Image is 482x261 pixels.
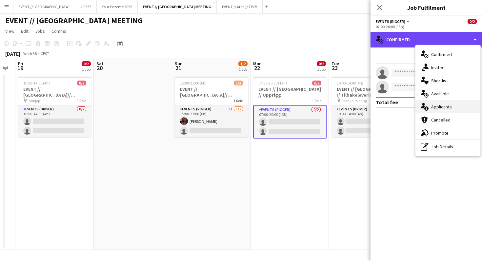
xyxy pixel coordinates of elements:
[51,28,66,34] span: Comms
[138,0,217,13] button: EVENT // [GEOGRAPHIC_DATA] MEETING
[317,67,326,72] div: 1 Job
[431,51,452,57] span: Confirmed
[175,86,248,98] h3: EVENT // [GEOGRAPHIC_DATA]// Opprigg
[175,105,248,137] app-card-role: Events (Rigger)1I1/215:00-21:00 (6h)[PERSON_NAME]
[95,64,104,72] span: 20
[217,0,263,13] button: EVENT // Atea // TP2B
[41,51,49,56] div: CEST
[431,65,445,70] span: Invited
[371,32,482,47] div: Confirmed
[28,98,40,103] span: Innkjøp
[77,98,86,103] span: 1 Role
[371,3,482,12] h3: Job Fulfilment
[341,98,367,103] span: Tilbakelevering
[23,81,50,85] span: 10:00-14:00 (4h)
[376,99,398,105] div: Total fee
[331,77,405,137] app-job-card: 10:00-14:00 (4h)0/2EVENT // [GEOGRAPHIC_DATA] // Tilbakelevering Tilbakelevering1 RoleEvents (Dri...
[258,81,287,85] span: 07:00-20:00 (13h)
[17,64,23,72] span: 19
[21,28,29,34] span: Edit
[82,67,90,72] div: 1 Job
[376,19,405,24] span: Events (Rigger)
[317,61,326,66] span: 0/2
[35,28,45,34] span: Jobs
[431,91,449,97] span: Available
[252,64,262,72] span: 22
[253,61,262,66] span: Mon
[18,61,23,66] span: Fri
[331,64,339,72] span: 23
[18,77,91,137] app-job-card: 10:00-14:00 (4h)0/2EVENT // [GEOGRAPHIC_DATA]// Innkjøp Innkjøp1 RoleEvents (Driver)0/210:00-14:0...
[75,0,97,13] button: JCP 27
[239,67,247,72] div: 1 Job
[3,27,17,35] a: View
[180,81,207,85] span: 15:00-21:00 (6h)
[5,50,20,57] div: [DATE]
[331,61,339,66] span: Tue
[5,28,14,34] span: View
[337,81,363,85] span: 10:00-14:00 (4h)
[468,19,477,24] span: 0/2
[174,64,183,72] span: 21
[18,86,91,98] h3: EVENT // [GEOGRAPHIC_DATA]// Innkjøp
[175,61,183,66] span: Sun
[238,61,248,66] span: 1/2
[331,105,405,137] app-card-role: Events (Driver)0/210:00-14:00 (4h)
[331,86,405,98] h3: EVENT // [GEOGRAPHIC_DATA] // Tilbakelevering
[22,51,38,56] span: Week 38
[5,16,143,26] h1: EVENT // [GEOGRAPHIC_DATA] MEETING
[13,0,75,13] button: EVENT // [GEOGRAPHIC_DATA]
[32,27,48,35] a: Jobs
[376,19,411,24] button: Events (Rigger)
[431,78,448,84] span: Shortlist
[175,77,248,137] app-job-card: 15:00-21:00 (6h)1/2EVENT // [GEOGRAPHIC_DATA]// Opprigg1 RoleEvents (Rigger)1I1/215:00-21:00 (6h)...
[18,105,91,137] app-card-role: Events (Driver)0/210:00-14:00 (4h)
[312,98,321,103] span: 1 Role
[82,61,91,66] span: 0/2
[253,105,327,139] app-card-role: Events (Rigger)0/207:00-20:00 (13h)
[431,130,449,136] span: Promote
[312,81,321,85] span: 0/2
[431,117,451,123] span: Cancelled
[415,140,480,153] div: Job Details
[96,61,104,66] span: Sat
[97,0,138,13] button: Your Extreme 2025
[49,27,69,35] a: Comms
[376,24,477,29] div: 07:00-20:00 (13h)
[253,86,327,98] h3: EVENT // [GEOGRAPHIC_DATA] // Opprigg
[18,27,31,35] a: Edit
[234,81,243,85] span: 1/2
[77,81,86,85] span: 0/2
[431,104,452,110] span: Applicants
[233,98,243,103] span: 1 Role
[253,77,327,139] app-job-card: 07:00-20:00 (13h)0/2EVENT // [GEOGRAPHIC_DATA] // Opprigg1 RoleEvents (Rigger)0/207:00-20:00 (13h)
